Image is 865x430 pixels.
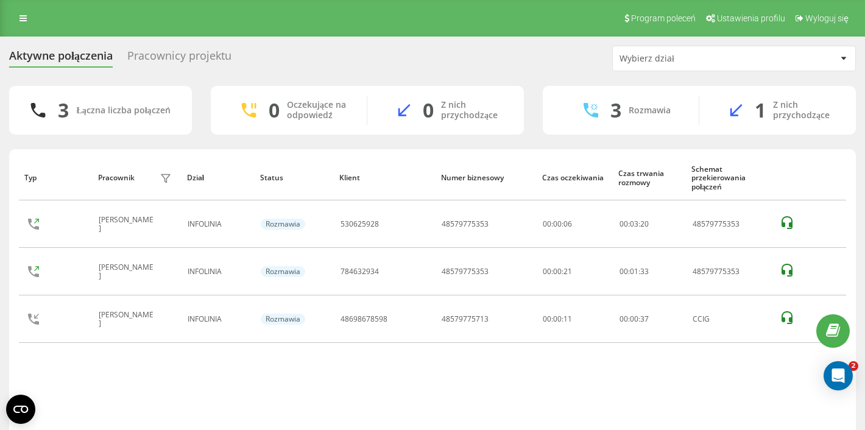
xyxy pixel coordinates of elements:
[287,100,348,121] div: Oczekujące na odpowiedź
[260,174,328,182] div: Status
[188,220,247,228] div: INFOLINIA
[620,220,649,228] div: : :
[717,13,785,23] span: Ustawienia profilu
[98,174,135,182] div: Pracownik
[99,216,157,233] div: [PERSON_NAME]
[188,315,247,323] div: INFOLINIA
[691,165,767,191] div: Schemat przekierowania połączeń
[620,266,628,277] span: 00
[693,220,766,228] div: 48579775353
[824,361,853,390] div: Open Intercom Messenger
[640,266,649,277] span: 33
[99,263,157,281] div: [PERSON_NAME]
[630,314,638,324] span: 00
[610,99,621,122] div: 3
[187,174,249,182] div: Dział
[261,219,305,230] div: Rozmawia
[620,314,628,324] span: 00
[620,267,649,276] div: : :
[773,100,838,121] div: Z nich przychodzące
[423,99,434,122] div: 0
[618,169,680,187] div: Czas trwania rozmowy
[849,361,858,371] span: 2
[6,395,35,424] button: Open CMP widget
[188,267,247,276] div: INFOLINIA
[442,267,489,276] div: 48579775353
[755,99,766,122] div: 1
[76,105,170,116] div: Łączna liczba połączeń
[442,315,489,323] div: 48579775713
[620,54,765,64] div: Wybierz dział
[341,267,379,276] div: 784632934
[341,220,379,228] div: 530625928
[58,99,69,122] div: 3
[805,13,849,23] span: Wyloguj się
[631,13,696,23] span: Program poleceń
[640,314,649,324] span: 37
[543,220,605,228] div: 00:00:06
[441,174,531,182] div: Numer biznesowy
[693,315,766,323] div: CCIG
[630,219,638,229] span: 03
[9,49,113,68] div: Aktywne połączenia
[442,220,489,228] div: 48579775353
[339,174,429,182] div: Klient
[630,266,638,277] span: 01
[99,311,157,328] div: [PERSON_NAME]
[620,315,649,323] div: : :
[261,266,305,277] div: Rozmawia
[261,314,305,325] div: Rozmawia
[620,219,628,229] span: 00
[269,99,280,122] div: 0
[543,315,605,323] div: 00:00:11
[127,49,231,68] div: Pracownicy projektu
[542,174,607,182] div: Czas oczekiwania
[629,105,671,116] div: Rozmawia
[24,174,86,182] div: Typ
[341,315,387,323] div: 48698678598
[693,267,766,276] div: 48579775353
[543,267,605,276] div: 00:00:21
[441,100,506,121] div: Z nich przychodzące
[640,219,649,229] span: 20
